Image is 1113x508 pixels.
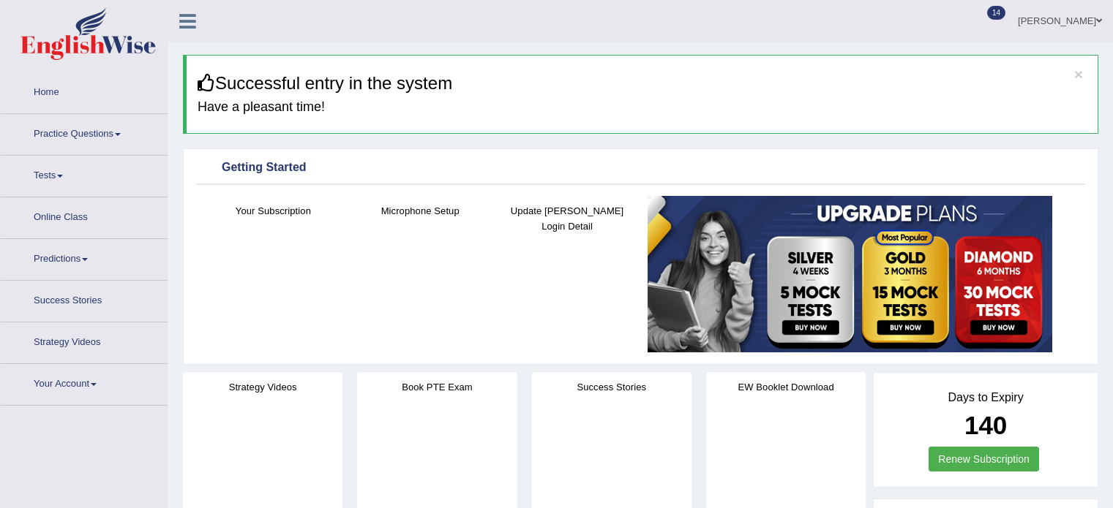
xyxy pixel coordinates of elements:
h4: Success Stories [532,379,692,395]
h4: Strategy Videos [183,379,342,395]
h4: Days to Expiry [890,391,1082,404]
a: Predictions [1,239,168,276]
a: Renew Subscription [929,447,1039,471]
h4: Microphone Setup [354,203,487,219]
a: Your Account [1,364,168,401]
a: Tests [1,156,168,192]
h4: EW Booklet Download [706,379,866,395]
a: Practice Questions [1,114,168,151]
span: 14 [987,6,1005,20]
h4: Book PTE Exam [357,379,517,395]
img: small5.jpg [648,196,1052,352]
a: Strategy Videos [1,322,168,359]
button: × [1074,67,1083,82]
a: Online Class [1,197,168,234]
a: Success Stories [1,281,168,317]
div: Getting Started [200,157,1082,179]
h3: Successful entry in the system [198,74,1087,93]
h4: Your Subscription [207,203,340,219]
h4: Update [PERSON_NAME] Login Detail [501,203,634,234]
a: Home [1,72,168,109]
h4: Have a pleasant time! [198,100,1087,115]
b: 140 [964,411,1007,439]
